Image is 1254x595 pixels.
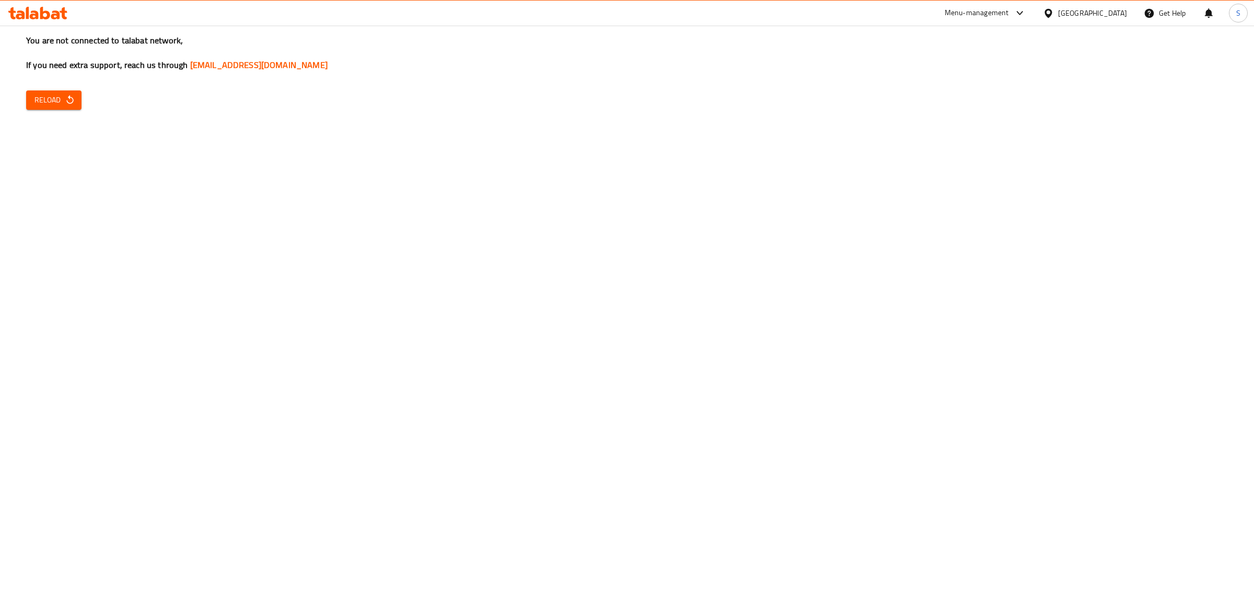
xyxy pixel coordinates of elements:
[26,90,82,110] button: Reload
[1236,7,1240,19] span: S
[1058,7,1127,19] div: [GEOGRAPHIC_DATA]
[34,94,73,107] span: Reload
[26,35,1228,71] h3: You are not connected to talabat network, If you need extra support, reach us through
[190,57,328,73] a: [EMAIL_ADDRESS][DOMAIN_NAME]
[945,7,1009,19] div: Menu-management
